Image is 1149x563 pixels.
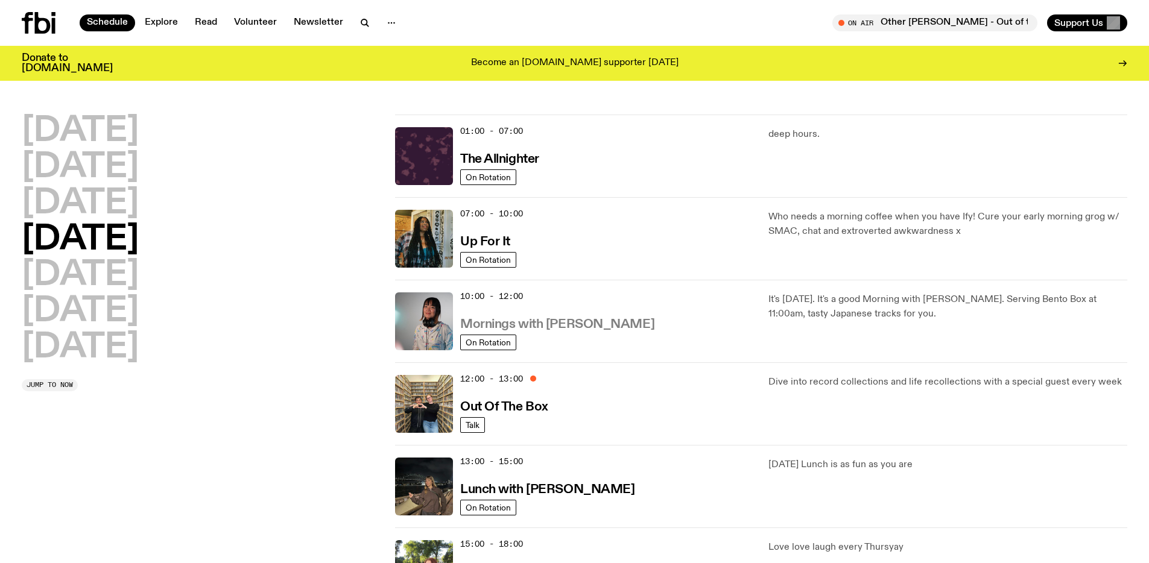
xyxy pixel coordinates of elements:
a: The Allnighter [460,151,539,166]
span: On Rotation [466,172,511,181]
button: [DATE] [22,331,139,365]
a: Talk [460,417,485,433]
img: Kana Frazer is smiling at the camera with her head tilted slightly to her left. She wears big bla... [395,292,453,350]
button: Jump to now [22,379,78,391]
button: [DATE] [22,295,139,329]
p: [DATE] Lunch is as fun as you are [768,458,1127,472]
img: Ify - a Brown Skin girl with black braided twists, looking up to the side with her tongue stickin... [395,210,453,268]
img: Izzy Page stands above looking down at Opera Bar. She poses in front of the Harbour Bridge in the... [395,458,453,515]
span: 01:00 - 07:00 [460,125,523,137]
a: Mornings with [PERSON_NAME] [460,316,654,331]
button: [DATE] [22,223,139,257]
span: 10:00 - 12:00 [460,291,523,302]
a: Newsletter [286,14,350,31]
button: [DATE] [22,259,139,292]
p: Who needs a morning coffee when you have Ify! Cure your early morning grog w/ SMAC, chat and extr... [768,210,1127,239]
p: deep hours. [768,127,1127,142]
span: 12:00 - 13:00 [460,373,523,385]
h3: Lunch with [PERSON_NAME] [460,483,635,496]
button: [DATE] [22,187,139,221]
a: Volunteer [227,14,284,31]
a: Read [188,14,224,31]
span: On Rotation [466,338,511,347]
span: 13:00 - 15:00 [460,456,523,467]
button: [DATE] [22,115,139,148]
button: On AirOther [PERSON_NAME] - Out of the Box [832,14,1037,31]
img: Matt and Kate stand in the music library and make a heart shape with one hand each. [395,375,453,433]
a: On Rotation [460,169,516,185]
a: On Rotation [460,335,516,350]
p: It's [DATE]. It's a good Morning with [PERSON_NAME]. Serving Bento Box at 11:00am, tasty Japanese... [768,292,1127,321]
span: Jump to now [27,382,73,388]
span: On Rotation [466,503,511,512]
span: Talk [466,420,480,429]
span: On Rotation [466,255,511,264]
h3: Donate to [DOMAIN_NAME] [22,53,113,74]
h3: The Allnighter [460,153,539,166]
a: Up For It [460,233,510,248]
a: Explore [138,14,185,31]
span: Support Us [1054,17,1103,28]
button: Support Us [1047,14,1127,31]
span: 07:00 - 10:00 [460,208,523,219]
span: 15:00 - 18:00 [460,538,523,550]
a: On Rotation [460,500,516,515]
h3: Up For It [460,236,510,248]
a: On Rotation [460,252,516,268]
a: Lunch with [PERSON_NAME] [460,481,635,496]
a: Schedule [80,14,135,31]
h3: Mornings with [PERSON_NAME] [460,318,654,331]
button: [DATE] [22,151,139,184]
p: Dive into record collections and life recollections with a special guest every week [768,375,1127,389]
p: Become an [DOMAIN_NAME] supporter [DATE] [471,58,679,69]
a: Out Of The Box [460,398,548,414]
p: Love love laugh every Thursyay [768,540,1127,555]
h3: Out Of The Box [460,401,548,414]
